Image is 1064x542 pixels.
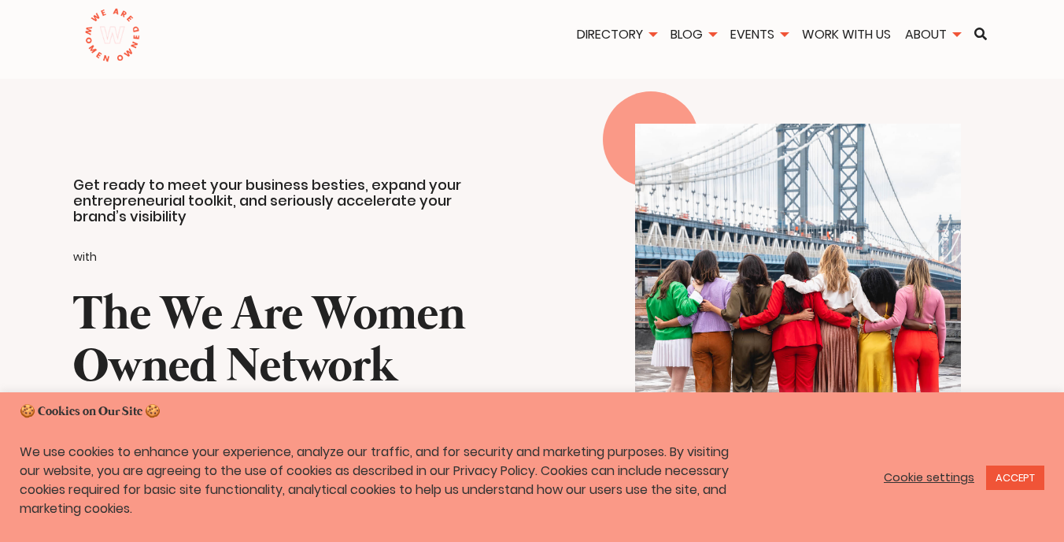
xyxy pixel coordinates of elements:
img: logo [84,8,140,63]
a: Cookie settings [884,470,974,484]
a: ACCEPT [986,466,1044,490]
a: Events [725,25,793,43]
h1: The We Are Women Owned Network [73,290,489,394]
p: Get ready to meet your business besties, expand your entrepreneurial toolkit, and seriously accel... [73,177,489,225]
a: Directory [571,25,662,43]
li: Events [725,25,793,46]
h5: 🍪 Cookies on Our Site 🍪 [20,403,1044,421]
p: We use cookies to enhance your experience, analyze our traffic, and for security and marketing pu... [20,443,737,518]
li: Directory [571,25,662,46]
li: Blog [665,25,722,46]
a: Search [969,28,992,40]
li: About [900,25,966,46]
a: About [900,25,966,43]
a: Blog [665,25,722,43]
img: We are Women Owned standing together in Brooklyn [635,124,961,503]
a: Work With Us [796,25,896,43]
p: with [73,247,489,268]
